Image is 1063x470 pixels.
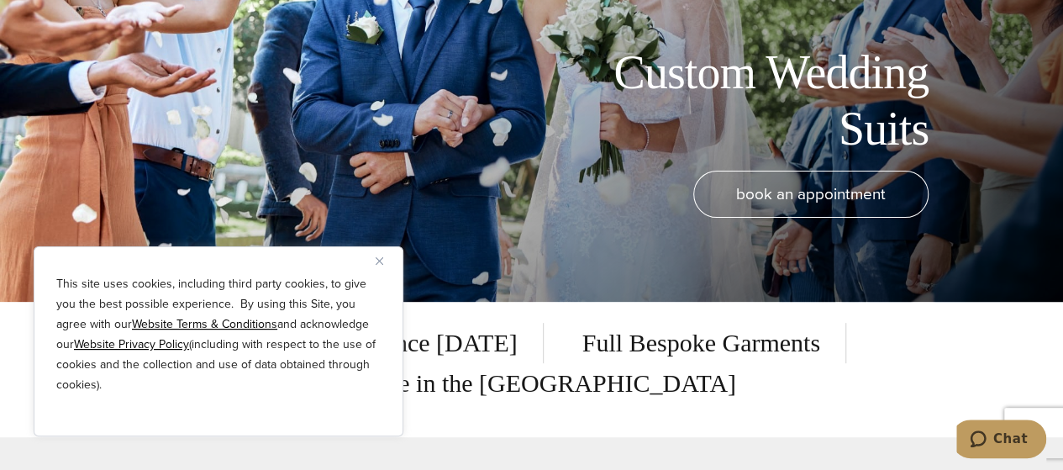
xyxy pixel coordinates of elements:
span: book an appointment [736,182,886,206]
button: Close [376,251,396,271]
a: book an appointment [693,171,929,218]
span: Full Bespoke Garments [557,323,846,363]
p: This site uses cookies, including third party cookies, to give you the best possible experience. ... [56,274,381,395]
span: Made in the [GEOGRAPHIC_DATA] [327,363,736,404]
h1: Custom Wedding Suits [550,45,929,157]
a: Website Terms & Conditions [132,315,277,333]
img: Close [376,257,383,265]
iframe: Opens a widget where you can chat to one of our agents [956,420,1046,462]
a: Website Privacy Policy [74,335,189,353]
